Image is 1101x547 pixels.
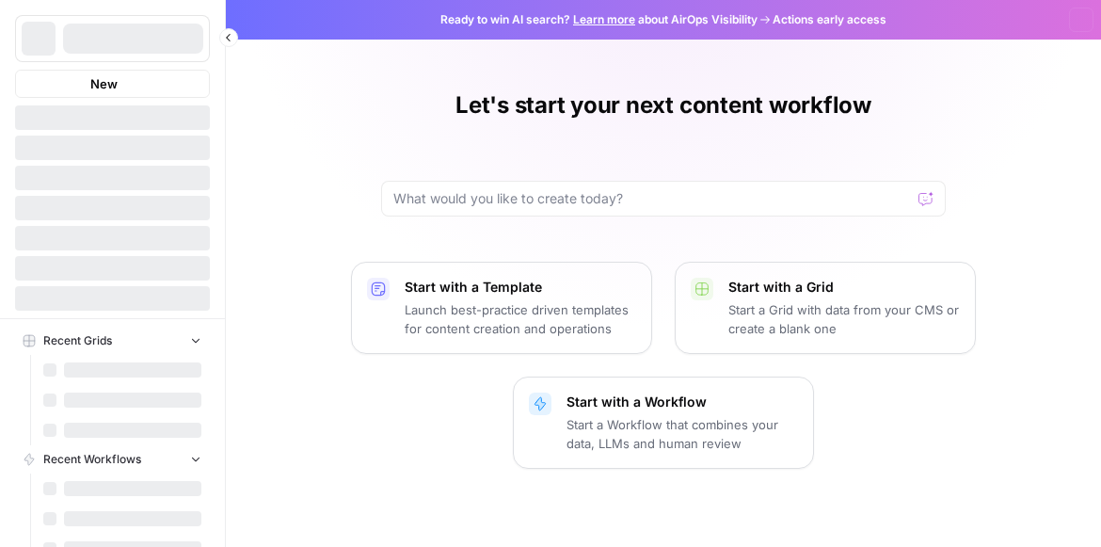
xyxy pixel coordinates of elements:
span: Actions early access [773,11,886,28]
button: Start with a TemplateLaunch best-practice driven templates for content creation and operations [351,262,652,354]
button: New [15,70,210,98]
p: Start with a Grid [728,278,960,297]
span: Recent Workflows [43,451,141,468]
p: Start with a Workflow [566,393,798,411]
button: Recent Grids [15,327,210,355]
span: Ready to win AI search? about AirOps Visibility [440,11,758,28]
button: Start with a WorkflowStart a Workflow that combines your data, LLMs and human review [513,377,814,469]
button: Start with a GridStart a Grid with data from your CMS or create a blank one [675,262,976,354]
span: Recent Grids [43,332,112,349]
p: Start a Grid with data from your CMS or create a blank one [728,300,960,338]
input: What would you like to create today? [393,189,911,208]
p: Launch best-practice driven templates for content creation and operations [405,300,636,338]
p: Start with a Template [405,278,636,297]
p: Start a Workflow that combines your data, LLMs and human review [566,415,798,453]
h1: Let's start your next content workflow [455,90,871,121]
a: Learn more [573,12,635,26]
span: New [90,74,118,93]
button: Recent Workflows [15,445,210,474]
